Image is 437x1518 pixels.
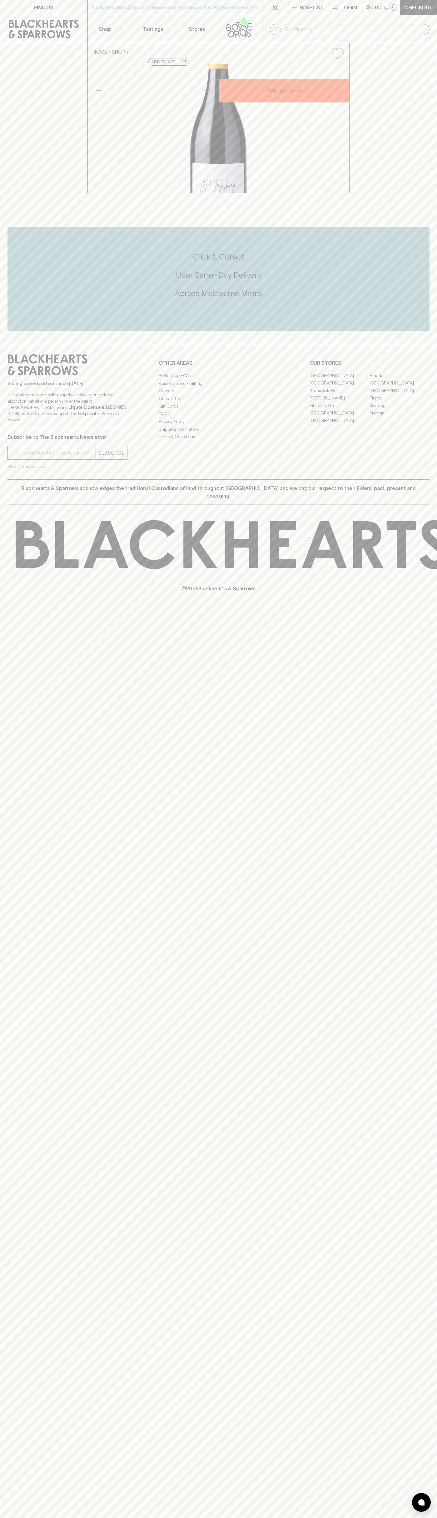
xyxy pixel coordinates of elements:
a: [GEOGRAPHIC_DATA] [310,372,370,379]
button: Add to wishlist [148,58,189,66]
p: OUR STORES [310,359,430,367]
a: Fitzroy [370,394,430,402]
a: [GEOGRAPHIC_DATA] [310,409,370,417]
input: e.g. jane@blackheartsandsparrows.com.au [12,448,96,458]
div: Call to action block [7,227,430,331]
h5: Uber Same-Day Delivery [7,270,430,280]
input: Try "Pinot noir" [285,24,425,34]
button: ADD TO CART [219,79,349,102]
p: ADD TO CART [267,87,301,94]
p: It is against the law to sell or supply alcohol to, or to obtain alcohol on behalf of a person un... [7,392,127,423]
p: Subscribe to The Blackhearts Newsletter [7,433,127,441]
h5: Across Melbourne Metro [7,288,430,299]
p: Blackhearts & Sparrows acknowledges the traditional Custodians of land throughout [GEOGRAPHIC_DAT... [12,484,425,499]
a: Prahran [370,409,430,417]
a: Bottle Drop FAQ's [159,372,279,379]
p: FIND US [34,4,53,11]
img: 38831.png [88,64,349,193]
a: [PERSON_NAME] [310,394,370,402]
a: Privacy Policy [159,418,279,425]
a: Contact Us [159,395,279,402]
p: $0.00 [367,4,382,11]
p: Checkout [405,4,433,11]
a: [GEOGRAPHIC_DATA] [310,417,370,424]
a: [GEOGRAPHIC_DATA] [370,379,430,387]
a: Stores [175,15,219,43]
a: [GEOGRAPHIC_DATA] [310,379,370,387]
a: HOME [93,49,107,55]
p: SUBSCRIBE [98,449,125,457]
p: OTHER AREAS [159,359,279,367]
a: Shipping Information [159,425,279,433]
img: bubble-icon [418,1499,425,1506]
a: SHOP [112,49,125,55]
strong: Liquor License #32064953 [68,405,126,410]
a: Tastings [131,15,175,43]
p: Login [341,4,357,11]
p: 0 [392,6,395,9]
a: Careers [159,387,279,395]
p: Sibling owned and run since [DATE] [7,380,127,387]
h5: Click & Collect [7,252,430,262]
a: Fitzroy North [310,402,370,409]
a: Terms & Conditions [159,433,279,441]
p: We will never spam you [7,463,127,469]
a: [GEOGRAPHIC_DATA] [370,387,430,394]
p: Stores [189,25,205,33]
a: Brunswick West [310,387,370,394]
a: Gift Cards [159,403,279,410]
button: Shop [88,15,132,43]
button: SUBSCRIBE [96,446,127,459]
button: Add to wishlist [329,46,346,62]
a: Business & Bulk Gifting [159,379,279,387]
a: FAQ's [159,410,279,418]
a: Braddon [370,372,430,379]
p: Wishlist [300,4,324,11]
p: Shop [99,25,111,33]
p: Tastings [143,25,163,33]
a: Geelong [370,402,430,409]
